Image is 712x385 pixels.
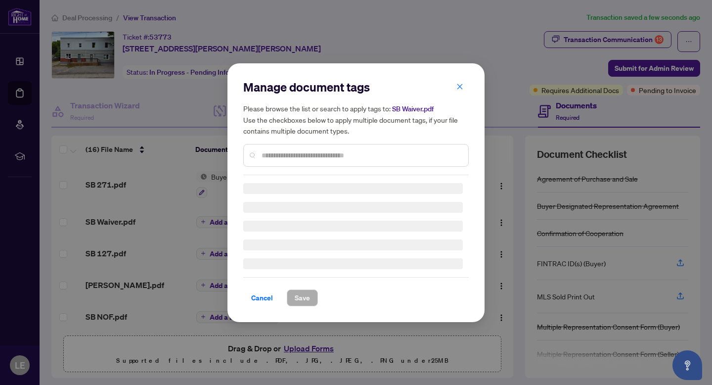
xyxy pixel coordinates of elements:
[243,103,469,136] h5: Please browse the list or search to apply tags to: Use the checkboxes below to apply multiple doc...
[251,290,273,306] span: Cancel
[243,289,281,306] button: Cancel
[456,83,463,90] span: close
[392,104,434,113] span: SB Waiver.pdf
[672,350,702,380] button: Open asap
[287,289,318,306] button: Save
[243,79,469,95] h2: Manage document tags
